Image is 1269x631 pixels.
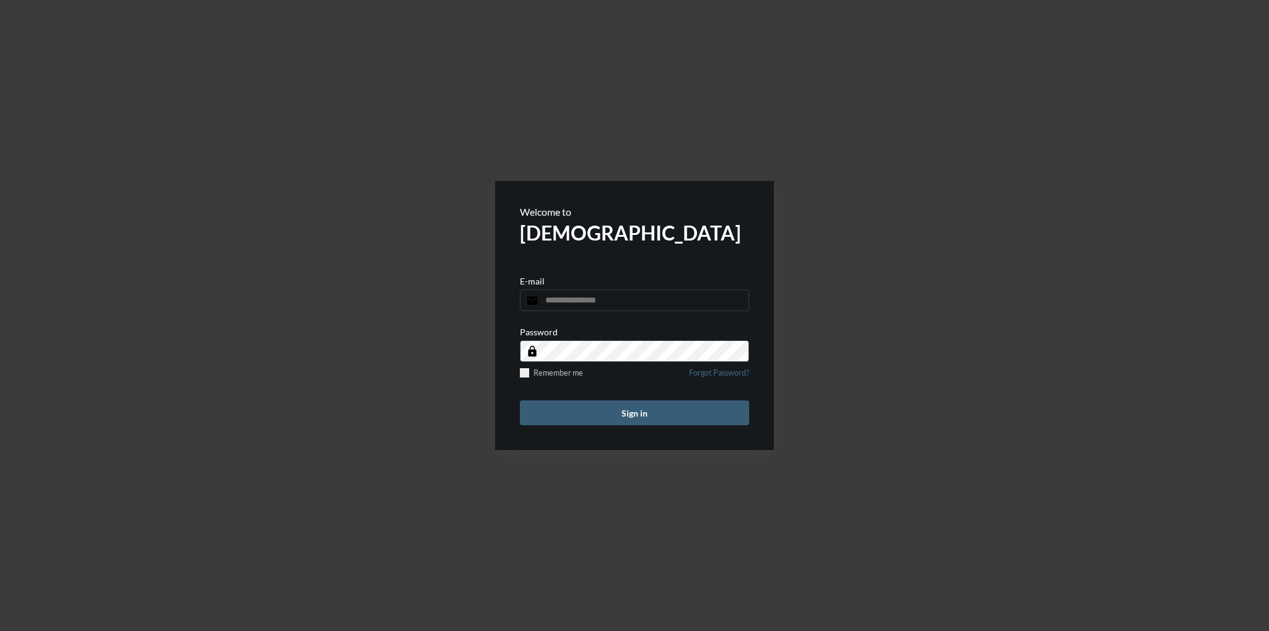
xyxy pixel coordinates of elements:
[520,276,545,286] p: E-mail
[520,221,749,245] h2: [DEMOGRAPHIC_DATA]
[520,400,749,425] button: Sign in
[520,327,558,337] p: Password
[689,368,749,385] a: Forgot Password?
[520,368,583,377] label: Remember me
[520,206,749,218] p: Welcome to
